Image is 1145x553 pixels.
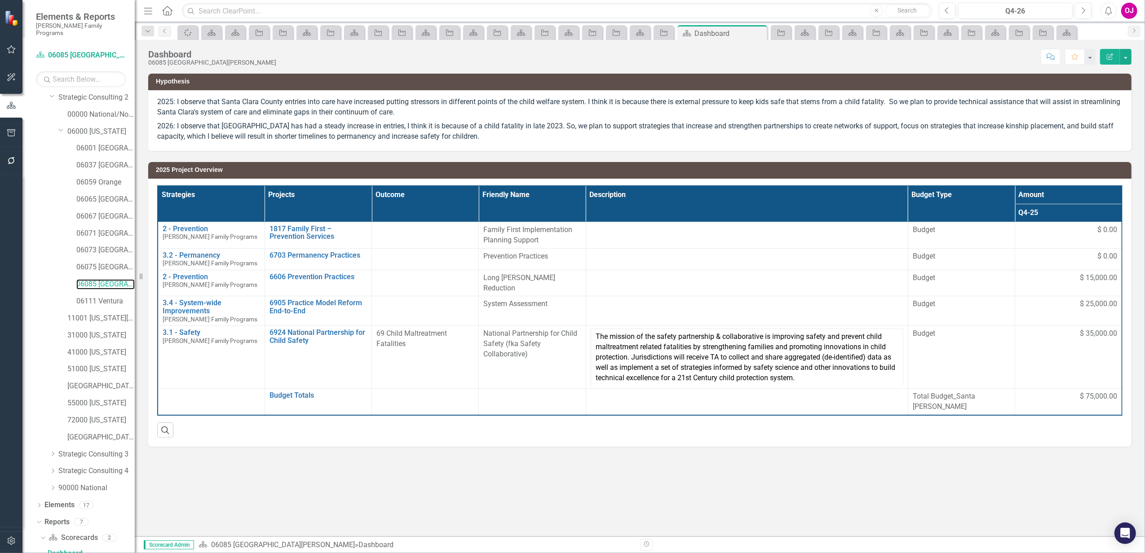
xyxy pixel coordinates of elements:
[58,466,135,476] a: Strategic Consulting 4
[908,326,1015,389] td: Double-Click to Edit
[372,326,479,389] td: Double-Click to Edit
[157,119,1123,142] p: 2026: I observe that [GEOGRAPHIC_DATA] has had a steady increase in entries, I think it is becaus...
[76,245,135,255] a: 06073 [GEOGRAPHIC_DATA]
[67,313,135,324] a: 11001 [US_STATE][GEOGRAPHIC_DATA]
[270,391,367,399] a: Budget Totals
[479,222,586,248] td: Double-Click to Edit
[58,92,135,103] a: Strategic Consulting 2
[586,296,908,326] td: Double-Click to Edit
[76,177,135,188] a: 06059 Orange
[76,228,135,239] a: 06071 [GEOGRAPHIC_DATA]
[148,49,276,59] div: Dashboard
[163,233,257,240] span: [PERSON_NAME] Family Programs
[270,329,367,344] a: 6924 National Partnership for Child Safety
[586,389,908,415] td: Double-Click to Edit
[265,248,371,270] td: Double-Click to Edit Right Click for Context Menu
[958,3,1073,19] button: Q4-26
[36,22,126,37] small: [PERSON_NAME] Family Programs
[36,71,126,87] input: Search Below...
[908,248,1015,270] td: Double-Click to Edit
[67,110,135,120] a: 00000 National/No Jurisdiction (SC2)
[596,332,898,383] p: The mission of the safety partnership & collaborative is improving safety and prevent child maltr...
[1015,222,1122,248] td: Double-Click to Edit
[76,211,135,222] a: 06067 [GEOGRAPHIC_DATA]
[483,329,577,358] span: National Partnership for Child Safety (fka Safety Collaborative)
[358,540,393,549] div: Dashboard
[265,296,371,326] td: Double-Click to Edit Right Click for Context Menu
[163,337,257,344] span: [PERSON_NAME] Family Programs
[586,326,908,389] td: Double-Click to Edit
[67,432,135,443] a: [GEOGRAPHIC_DATA]
[144,540,194,549] span: Scorecard Admin
[1097,251,1117,262] span: $ 0.00
[586,248,908,270] td: Double-Click to Edit
[961,6,1070,17] div: Q4-26
[885,4,930,17] button: Search
[270,299,367,315] a: 6905 Practice Model Reform End-to-End
[586,270,908,296] td: Double-Click to Edit
[479,248,586,270] td: Double-Click to Edit
[1097,225,1117,235] span: $ 0.00
[1080,273,1117,283] span: $ 15,000.00
[157,97,1123,119] p: 2025: I observe that Santa Clara County entries into care have increased putting stressors in dif...
[913,225,1010,235] span: Budget
[913,251,1010,262] span: Budget
[1015,270,1122,296] td: Double-Click to Edit
[67,398,135,408] a: 55000 [US_STATE]
[372,248,479,270] td: Double-Click to Edit
[158,222,265,248] td: Double-Click to Edit Right Click for Context Menu
[1114,522,1136,544] div: Open Intercom Messenger
[163,299,260,315] a: 3.4 - System-wide Improvements
[58,483,135,493] a: 90000 National
[163,251,260,259] a: 3.2 - Permanency
[1121,3,1137,19] button: OJ
[76,143,135,154] a: 06001 [GEOGRAPHIC_DATA]
[483,299,548,308] span: System Assessment
[372,389,479,415] td: Double-Click to Edit
[67,347,135,358] a: 41000 [US_STATE]
[270,225,367,241] a: 1817 Family First – Prevention Services
[908,222,1015,248] td: Double-Click to Edit
[67,415,135,426] a: 72000 [US_STATE]
[102,534,117,542] div: 2
[479,326,586,389] td: Double-Click to Edit
[1015,326,1122,389] td: Double-Click to Edit
[67,330,135,341] a: 31000 [US_STATE]
[76,262,135,272] a: 06075 [GEOGRAPHIC_DATA]
[908,270,1015,296] td: Double-Click to Edit
[913,299,1010,309] span: Budget
[156,78,1127,85] h3: Hypothesis
[67,364,135,374] a: 51000 [US_STATE]
[479,389,586,415] td: Double-Click to Edit
[1080,299,1117,309] span: $ 25,000.00
[163,281,257,288] span: [PERSON_NAME] Family Programs
[265,270,371,296] td: Double-Click to Edit Right Click for Context Menu
[76,296,135,307] a: 06111 Ventura
[158,326,265,389] td: Double-Click to Edit Right Click for Context Menu
[4,10,21,26] img: ClearPoint Strategy
[76,279,135,290] a: 06085 [GEOGRAPHIC_DATA][PERSON_NAME]
[36,11,126,22] span: Elements & Reports
[1080,329,1117,339] span: $ 35,000.00
[913,391,1010,412] span: Total Budget_Santa [PERSON_NAME]
[163,259,257,267] span: [PERSON_NAME] Family Programs
[694,28,765,39] div: Dashboard
[479,296,586,326] td: Double-Click to Edit
[79,501,93,509] div: 17
[74,518,88,526] div: 7
[908,296,1015,326] td: Double-Click to Edit
[270,251,367,259] a: 6703 Permanency Practices
[898,7,917,14] span: Search
[148,59,276,66] div: 06085 [GEOGRAPHIC_DATA][PERSON_NAME]
[211,540,355,549] a: 06085 [GEOGRAPHIC_DATA][PERSON_NAME]
[76,160,135,171] a: 06037 [GEOGRAPHIC_DATA]
[67,381,135,391] a: [GEOGRAPHIC_DATA][US_STATE]
[265,326,371,389] td: Double-Click to Edit Right Click for Context Menu
[376,329,447,348] span: 69 Child Maltreatment Fatalities
[372,296,479,326] td: Double-Click to Edit
[36,50,126,61] a: 06085 [GEOGRAPHIC_DATA][PERSON_NAME]
[1080,391,1117,402] span: $ 75,000.00
[44,500,75,510] a: Elements
[49,533,97,543] a: Scorecards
